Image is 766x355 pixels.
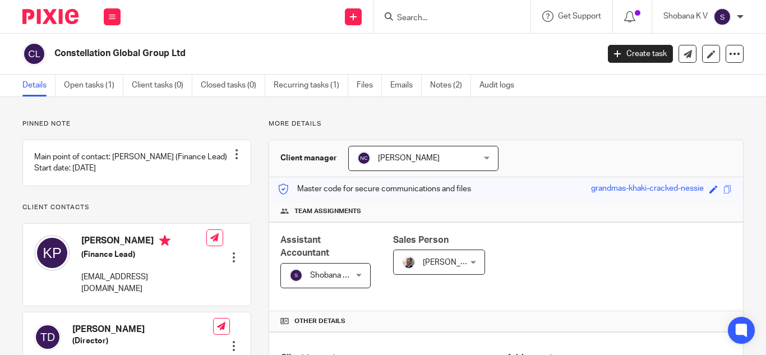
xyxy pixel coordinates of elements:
a: Closed tasks (0) [201,75,265,96]
span: Other details [294,317,345,326]
a: Notes (2) [430,75,471,96]
a: Client tasks (0) [132,75,192,96]
img: Matt%20Circle.png [402,256,416,269]
a: Open tasks (1) [64,75,123,96]
a: Files [357,75,382,96]
h2: Constellation Global Group Ltd [54,48,484,59]
h5: (Director) [72,335,213,347]
a: Emails [390,75,422,96]
span: [PERSON_NAME] [378,154,440,162]
p: Master code for secure communications and files [278,183,471,195]
span: Team assignments [294,207,361,216]
h5: (Finance Lead) [81,249,206,260]
a: Details [22,75,56,96]
p: [EMAIL_ADDRESS][DOMAIN_NAME] [81,271,206,294]
a: Audit logs [479,75,523,96]
div: grandmas-khaki-cracked-nessie [591,183,704,196]
img: svg%3E [713,8,731,26]
span: Shobana K V [310,271,354,279]
p: Client contacts [22,203,251,212]
span: Get Support [558,12,601,20]
a: Recurring tasks (1) [274,75,348,96]
h4: [PERSON_NAME] [81,235,206,249]
img: svg%3E [289,269,303,282]
h4: [PERSON_NAME] [72,324,213,335]
img: svg%3E [22,42,46,66]
input: Search [396,13,497,24]
img: svg%3E [34,235,70,271]
img: svg%3E [34,324,61,351]
img: Pixie [22,9,79,24]
p: Shobana K V [663,11,708,22]
span: Assistant Accountant [280,236,329,257]
i: Primary [159,235,170,246]
p: More details [269,119,744,128]
h3: Client manager [280,153,337,164]
span: [PERSON_NAME] [423,259,484,266]
p: Pinned note [22,119,251,128]
span: Sales Person [393,236,449,245]
img: svg%3E [357,151,371,165]
a: Create task [608,45,673,63]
